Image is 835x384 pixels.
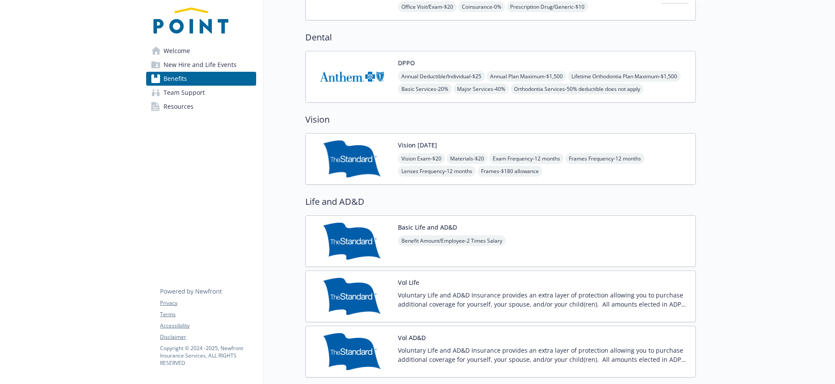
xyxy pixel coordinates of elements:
[507,1,588,12] span: Prescription Drug/Generic - $10
[568,71,681,82] span: Lifetime Orthodontia Plan Maximum - $1,500
[313,333,391,370] img: Standard Insurance Company carrier logo
[398,291,688,309] p: Voluntary Life and AD&D Insurance provides an extra layer of protection allowing you to purchase ...
[478,166,542,177] span: Frames - $180 allowance
[313,223,391,260] img: Standard Insurance Company carrier logo
[313,278,391,315] img: Standard Insurance Company carrier logo
[447,153,488,164] span: Materials - $20
[160,344,256,367] p: Copyright © 2024 - 2025 , Newfront Insurance Services, ALL RIGHTS RESERVED
[146,72,256,86] a: Benefits
[313,140,391,177] img: Standard Insurance Company carrier logo
[146,44,256,58] a: Welcome
[305,113,696,126] h2: Vision
[398,1,457,12] span: Office Visit/Exam - $20
[398,235,506,246] span: Benefit Amount/Employee - 2 Times Salary
[489,153,564,164] span: Exam Frequency - 12 months
[511,83,644,94] span: Orthodontia Services - 50% deductible does not apply
[565,153,645,164] span: Frames Frequency - 12 months
[164,58,237,72] span: New Hire and Life Events
[398,278,419,287] button: Vol Life
[146,58,256,72] a: New Hire and Life Events
[398,140,437,150] button: Vision [DATE]
[487,71,566,82] span: Annual Plan Maximum - $1,500
[164,86,205,100] span: Team Support
[164,100,194,114] span: Resources
[398,333,426,342] button: Vol AD&D
[160,299,256,307] a: Privacy
[146,100,256,114] a: Resources
[160,333,256,341] a: Disclaimer
[398,83,452,94] span: Basic Services - 20%
[398,223,457,232] button: Basic Life and AD&D
[398,153,445,164] span: Vision Exam - $20
[313,58,391,95] img: Anthem Blue Cross carrier logo
[160,322,256,330] a: Accessibility
[398,166,476,177] span: Lenses Frequency - 12 months
[398,71,485,82] span: Annual Deductible/Individual - $25
[305,31,696,44] h2: Dental
[398,346,688,364] p: Voluntary Life and AD&D Insurance provides an extra layer of protection allowing you to purchase ...
[160,311,256,318] a: Terms
[305,195,696,208] h2: Life and AD&D
[454,83,509,94] span: Major Services - 40%
[164,72,187,86] span: Benefits
[398,58,415,67] button: DPPO
[146,86,256,100] a: Team Support
[458,1,505,12] span: Coinsurance - 0%
[164,44,190,58] span: Welcome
